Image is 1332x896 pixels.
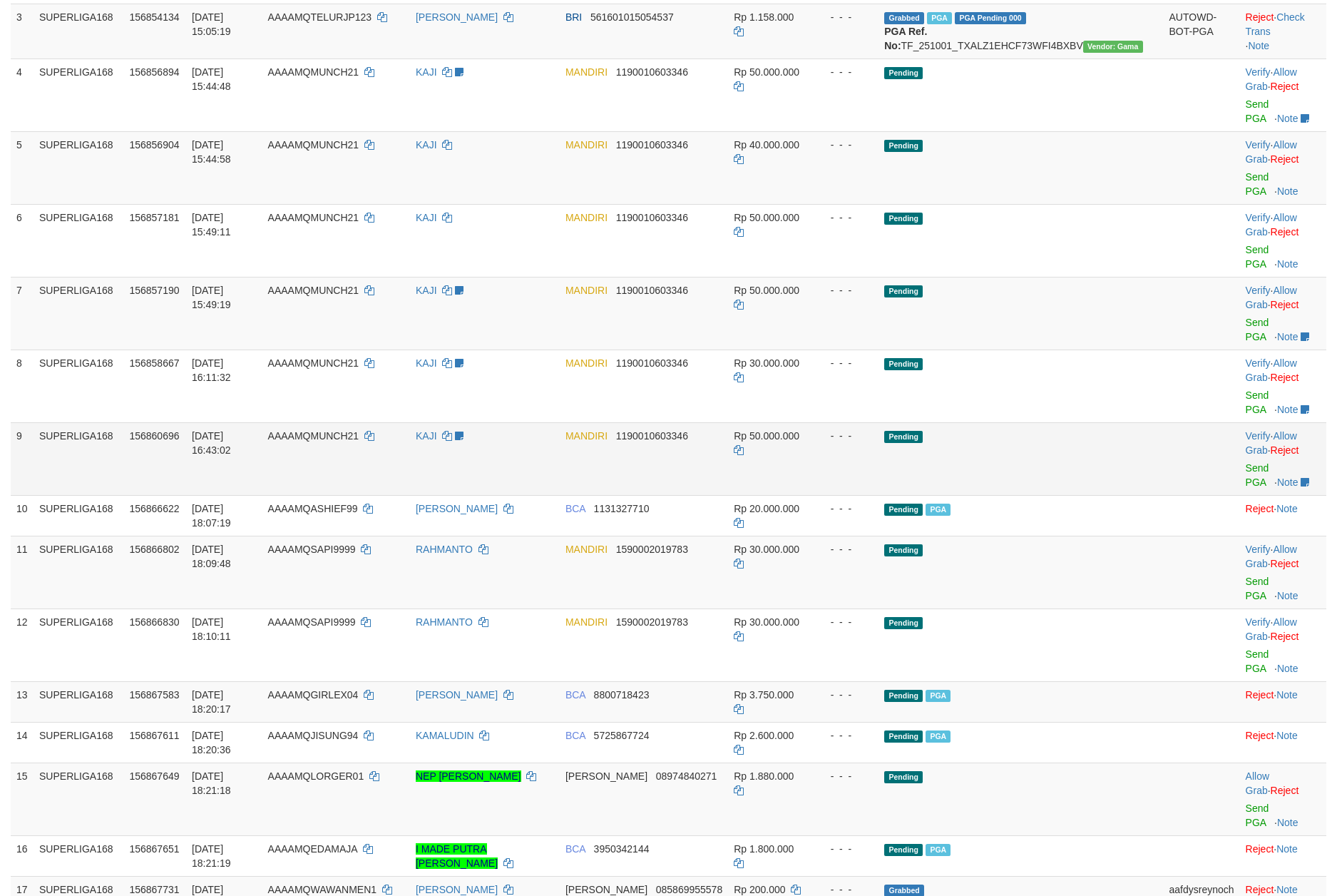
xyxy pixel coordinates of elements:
span: Copy 1190010603346 to clipboard [616,357,688,369]
td: SUPERLIGA168 [34,350,123,422]
span: Marked by aafsengchandara [927,12,952,24]
a: Allow Grab [1246,212,1297,238]
span: · [1246,212,1297,238]
a: KAJI [416,139,437,151]
td: SUPERLIGA168 [34,131,123,204]
td: TF_251001_TXALZ1EHCF73WFI4BXBV [878,4,1163,58]
span: · [1246,357,1297,383]
td: 8 [11,350,34,422]
a: KAJI [416,212,437,223]
a: Note [1276,503,1298,514]
span: MANDIRI [565,66,608,78]
span: BCA [565,730,585,741]
a: Note [1277,477,1298,488]
td: 3 [11,4,34,58]
a: Reject [1246,843,1274,855]
div: - - - [819,728,874,743]
span: [DATE] 18:10:11 [192,616,231,642]
span: AAAAMQSAPI9999 [268,616,356,628]
a: Note [1277,404,1298,415]
span: Pending [884,544,923,556]
span: Pending [884,690,923,702]
a: Note [1277,113,1298,124]
td: SUPERLIGA168 [34,835,123,876]
span: Marked by aafsoycanthlai [926,730,951,743]
span: BCA [565,843,585,855]
div: - - - [819,842,874,856]
span: Marked by aafsoycanthlai [926,504,951,516]
span: AAAAMQMUNCH21 [268,212,359,223]
td: 5 [11,131,34,204]
span: [PERSON_NAME] [565,884,647,895]
td: · · [1240,422,1326,495]
span: AAAAMQASHIEF99 [268,503,358,514]
a: Reject [1271,153,1299,165]
span: AAAAMQWAWANMEN1 [268,884,376,895]
span: · [1246,285,1297,310]
td: · [1240,681,1326,722]
a: [PERSON_NAME] [416,884,498,895]
span: PGA Pending [955,12,1026,24]
span: AAAAMQMUNCH21 [268,285,359,296]
span: MANDIRI [565,357,608,369]
div: - - - [819,688,874,702]
td: 14 [11,722,34,763]
a: Note [1277,258,1298,270]
a: Reject [1271,785,1299,796]
span: 156867611 [129,730,179,741]
span: AAAAMQJISUNG94 [268,730,359,741]
a: Note [1277,663,1298,674]
a: Send PGA [1246,244,1269,270]
a: KAMALUDIN [416,730,474,741]
span: Copy 3950342144 to clipboard [594,843,650,855]
span: [DATE] 15:44:48 [192,66,231,92]
span: Rp 2.600.000 [734,730,794,741]
div: - - - [819,769,874,783]
a: [PERSON_NAME] [416,689,498,701]
div: - - - [819,542,874,556]
span: 156854134 [129,11,179,23]
a: Allow Grab [1246,139,1297,165]
span: [DATE] 18:20:36 [192,730,231,755]
span: AAAAMQMUNCH21 [268,66,359,78]
td: 16 [11,835,34,876]
span: AAAAMQSAPI9999 [268,544,356,555]
span: [DATE] 18:07:19 [192,503,231,529]
span: Pending [884,67,923,79]
td: SUPERLIGA168 [34,536,123,609]
a: Send PGA [1246,98,1269,124]
a: Reject [1271,631,1299,642]
a: KAJI [416,285,437,296]
a: Allow Grab [1246,285,1297,310]
span: Copy 8800718423 to clipboard [594,689,650,701]
span: 156860696 [129,430,179,442]
span: 156857190 [129,285,179,296]
td: · · [1240,58,1326,131]
td: · · [1240,350,1326,422]
a: Send PGA [1246,576,1269,601]
td: 4 [11,58,34,131]
span: [DATE] 18:09:48 [192,544,231,569]
span: [DATE] 18:20:17 [192,689,231,715]
td: 7 [11,277,34,350]
td: SUPERLIGA168 [34,58,123,131]
span: [DATE] 18:21:18 [192,770,231,796]
a: Allow Grab [1246,770,1269,796]
a: Allow Grab [1246,357,1297,383]
span: Rp 30.000.000 [734,357,799,369]
span: · [1246,430,1297,456]
span: Rp 200.000 [734,884,785,895]
span: 156867583 [129,689,179,701]
span: [DATE] 16:11:32 [192,357,231,383]
a: Send PGA [1246,390,1269,415]
a: Reject [1246,884,1274,895]
span: 156867649 [129,770,179,782]
span: 156866622 [129,503,179,514]
span: Copy 1190010603346 to clipboard [616,212,688,223]
div: - - - [819,356,874,370]
span: AAAAMQMUNCH21 [268,139,359,151]
td: SUPERLIGA168 [34,4,123,58]
span: AAAAMQTELURJP123 [268,11,372,23]
span: [DATE] 18:21:19 [192,843,231,869]
span: 156867731 [129,884,179,895]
